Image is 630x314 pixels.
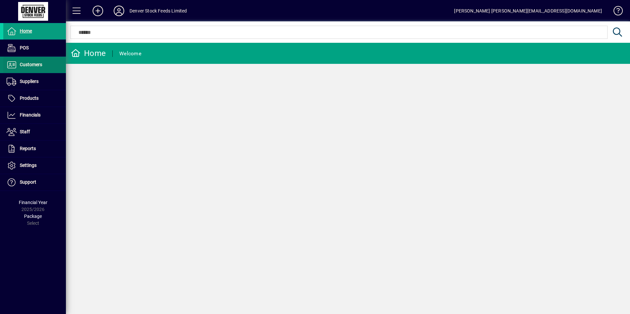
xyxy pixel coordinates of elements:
a: Reports [3,141,66,157]
a: Products [3,90,66,107]
span: Settings [20,163,37,168]
a: Support [3,174,66,191]
div: Denver Stock Feeds Limited [129,6,187,16]
div: Welcome [119,48,141,59]
div: Home [71,48,106,59]
div: [PERSON_NAME] [PERSON_NAME][EMAIL_ADDRESS][DOMAIN_NAME] [454,6,602,16]
span: Support [20,179,36,185]
a: Suppliers [3,73,66,90]
a: Knowledge Base [609,1,622,23]
a: Financials [3,107,66,123]
span: Financials [20,112,41,118]
span: Staff [20,129,30,134]
span: Customers [20,62,42,67]
a: Settings [3,157,66,174]
button: Profile [108,5,129,17]
span: Suppliers [20,79,39,84]
span: POS [20,45,29,50]
span: Reports [20,146,36,151]
span: Package [24,214,42,219]
span: Financial Year [19,200,47,205]
a: Customers [3,57,66,73]
span: Home [20,28,32,34]
a: POS [3,40,66,56]
span: Products [20,95,39,101]
a: Staff [3,124,66,140]
button: Add [87,5,108,17]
